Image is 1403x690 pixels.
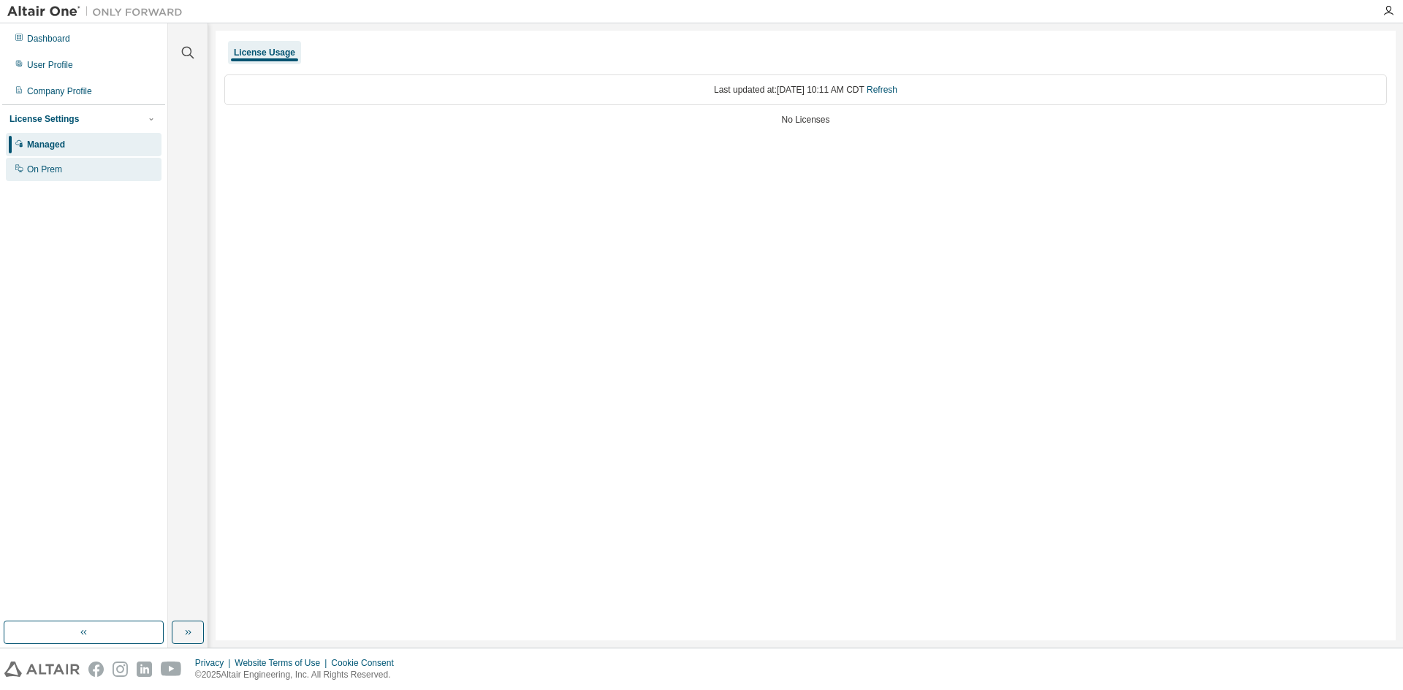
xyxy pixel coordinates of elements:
[137,662,152,677] img: linkedin.svg
[7,4,190,19] img: Altair One
[867,85,897,95] a: Refresh
[235,657,331,669] div: Website Terms of Use
[161,662,182,677] img: youtube.svg
[331,657,402,669] div: Cookie Consent
[224,114,1387,126] div: No Licenses
[195,657,235,669] div: Privacy
[224,74,1387,105] div: Last updated at: [DATE] 10:11 AM CDT
[234,47,295,58] div: License Usage
[27,139,65,150] div: Managed
[27,164,62,175] div: On Prem
[113,662,128,677] img: instagram.svg
[88,662,104,677] img: facebook.svg
[27,59,73,71] div: User Profile
[9,113,79,125] div: License Settings
[27,33,70,45] div: Dashboard
[195,669,403,681] p: © 2025 Altair Engineering, Inc. All Rights Reserved.
[4,662,80,677] img: altair_logo.svg
[27,85,92,97] div: Company Profile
